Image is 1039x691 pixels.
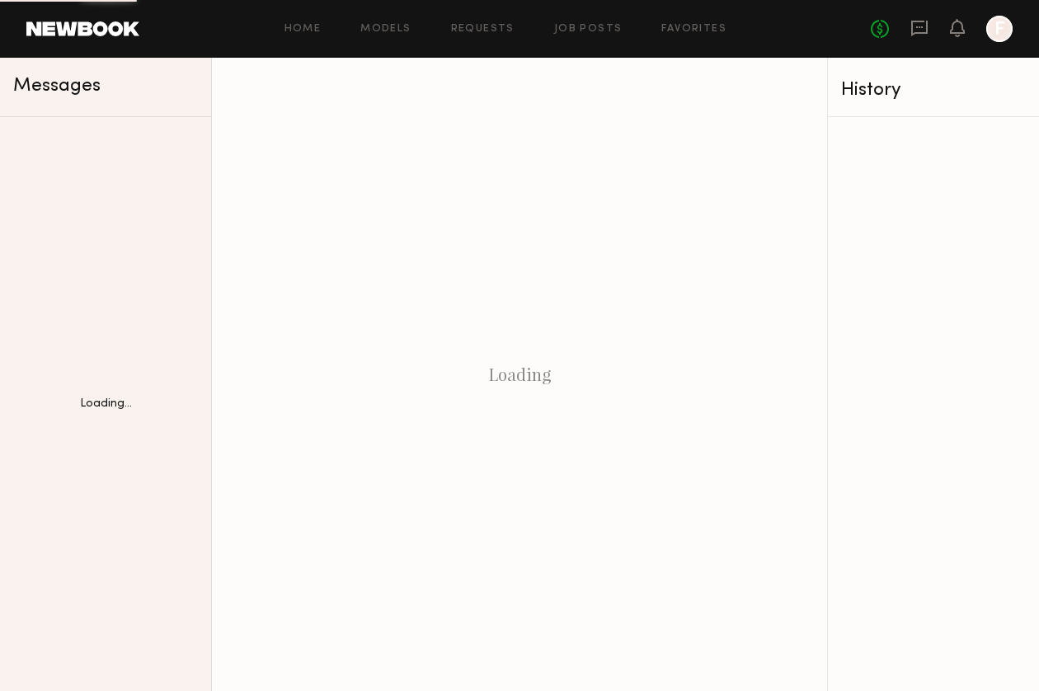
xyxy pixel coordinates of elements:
[80,398,132,410] div: Loading...
[360,24,411,35] a: Models
[841,81,1026,100] div: History
[13,77,101,96] span: Messages
[554,24,623,35] a: Job Posts
[212,58,827,691] div: Loading
[284,24,322,35] a: Home
[986,16,1013,42] a: F
[661,24,726,35] a: Favorites
[451,24,515,35] a: Requests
